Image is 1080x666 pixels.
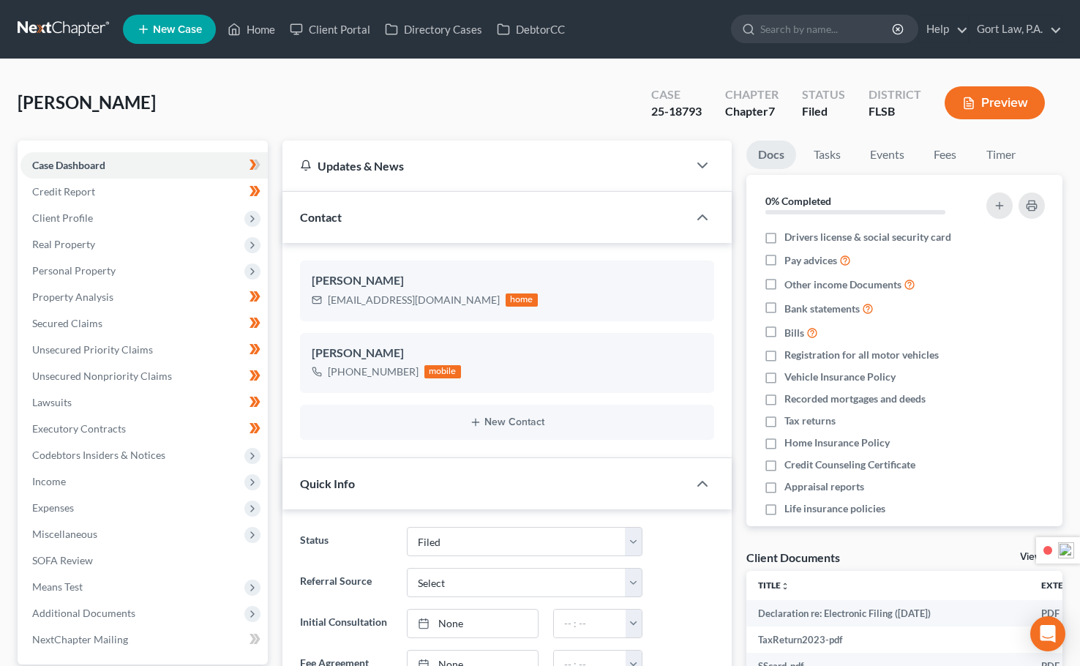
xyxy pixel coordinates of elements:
[312,416,702,428] button: New Contact
[32,607,135,619] span: Additional Documents
[858,141,916,169] a: Events
[746,141,796,169] a: Docs
[1030,616,1065,651] div: Open Intercom Messenger
[20,152,268,179] a: Case Dashboard
[293,568,400,597] label: Referral Source
[784,501,885,516] span: Life insurance policies
[784,435,890,450] span: Home Insurance Policy
[506,293,538,307] div: home
[300,158,670,173] div: Updates & News
[32,396,72,408] span: Lawsuits
[378,16,490,42] a: Directory Cases
[312,272,702,290] div: [PERSON_NAME]
[20,416,268,442] a: Executory Contracts
[32,475,66,487] span: Income
[784,348,939,362] span: Registration for all motor vehicles
[760,15,894,42] input: Search by name...
[293,609,400,638] label: Initial Consultation
[32,422,126,435] span: Executory Contracts
[784,230,951,244] span: Drivers license & social security card
[869,103,921,120] div: FLSB
[282,16,378,42] a: Client Portal
[869,86,921,103] div: District
[300,476,355,490] span: Quick Info
[293,527,400,556] label: Status
[802,86,845,103] div: Status
[784,277,901,292] span: Other income Documents
[784,392,926,406] span: Recorded mortgages and deeds
[784,253,837,268] span: Pay advices
[20,363,268,389] a: Unsecured Nonpriority Claims
[32,554,93,566] span: SOFA Review
[490,16,572,42] a: DebtorCC
[765,195,831,207] strong: 0% Completed
[784,479,864,494] span: Appraisal reports
[20,626,268,653] a: NextChapter Mailing
[784,457,915,472] span: Credit Counseling Certificate
[20,284,268,310] a: Property Analysis
[32,501,74,514] span: Expenses
[32,159,105,171] span: Case Dashboard
[32,238,95,250] span: Real Property
[1020,552,1057,562] a: View All
[746,550,840,565] div: Client Documents
[32,449,165,461] span: Codebtors Insiders & Notices
[20,179,268,205] a: Credit Report
[746,600,1030,626] td: Declaration re: Electronic Filing ([DATE])
[220,16,282,42] a: Home
[153,24,202,35] span: New Case
[802,103,845,120] div: Filed
[975,141,1027,169] a: Timer
[32,528,97,540] span: Miscellaneous
[18,91,156,113] span: [PERSON_NAME]
[32,633,128,646] span: NextChapter Mailing
[970,16,1062,42] a: Gort Law, P.A.
[32,264,116,277] span: Personal Property
[784,414,836,428] span: Tax returns
[768,104,775,118] span: 7
[408,610,537,637] a: None
[32,580,83,593] span: Means Test
[20,337,268,363] a: Unsecured Priority Claims
[784,302,860,316] span: Bank statements
[651,86,702,103] div: Case
[746,626,1030,653] td: TaxReturn2023-pdf
[725,86,779,103] div: Chapter
[758,580,790,591] a: Titleunfold_more
[919,16,968,42] a: Help
[328,364,419,379] div: [PHONE_NUMBER]
[32,212,93,224] span: Client Profile
[32,370,172,382] span: Unsecured Nonpriority Claims
[802,141,852,169] a: Tasks
[784,326,804,340] span: Bills
[328,293,500,307] div: [EMAIL_ADDRESS][DOMAIN_NAME]
[554,610,626,637] input: -- : --
[32,291,113,303] span: Property Analysis
[20,389,268,416] a: Lawsuits
[424,365,461,378] div: mobile
[922,141,969,169] a: Fees
[725,103,779,120] div: Chapter
[300,210,342,224] span: Contact
[32,343,153,356] span: Unsecured Priority Claims
[651,103,702,120] div: 25-18793
[32,317,102,329] span: Secured Claims
[312,345,702,362] div: [PERSON_NAME]
[20,547,268,574] a: SOFA Review
[945,86,1045,119] button: Preview
[781,582,790,591] i: unfold_more
[784,370,896,384] span: Vehicle Insurance Policy
[784,523,926,538] span: Retirement account statements
[32,185,95,198] span: Credit Report
[20,310,268,337] a: Secured Claims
